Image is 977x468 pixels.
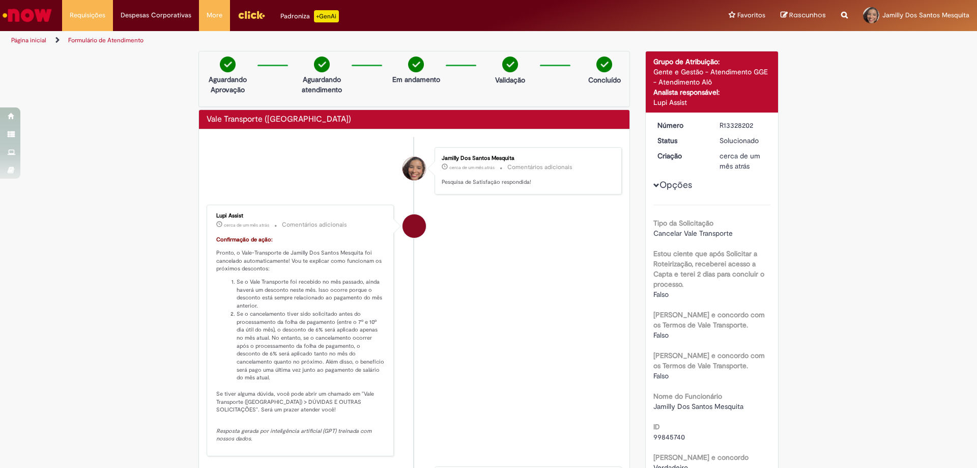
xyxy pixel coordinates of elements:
[653,310,765,329] b: [PERSON_NAME] e concordo com os Termos de Vale Transporte.
[650,120,712,130] dt: Número
[653,87,771,97] div: Analista responsável:
[442,155,611,161] div: Jamilly Dos Santos Mesquita
[220,57,236,72] img: check-circle-green.png
[403,214,426,238] div: Lupi Assist
[495,75,525,85] p: Validação
[224,222,269,228] span: cerca de um mês atrás
[216,213,386,219] div: Lupi Assist
[282,221,347,229] small: Comentários adicionais
[653,331,669,340] span: Falso
[8,31,644,50] ul: Trilhas de página
[237,278,386,310] li: Se o Vale Transporte foi recebido no mês passado, ainda haverá um desconto neste mês. Isso ocorre...
[789,10,826,20] span: Rascunhos
[442,178,611,186] p: Pesquisa de Satisfação respondida!
[70,10,105,20] span: Requisições
[653,290,669,299] span: Falso
[596,57,612,72] img: check-circle-green.png
[737,10,765,20] span: Favoritos
[203,74,252,95] p: Aguardando Aprovação
[653,453,749,462] b: [PERSON_NAME] e concordo
[314,57,330,72] img: check-circle-green.png
[216,236,273,243] font: Confirmação de ação:
[237,310,386,382] li: Se o cancelamento tiver sido solicitado antes do processamento da folha de pagamento (entre o 7º ...
[449,164,495,171] span: cerca de um mês atrás
[653,218,713,228] b: Tipo da Solicitação
[224,222,269,228] time: 28/07/2025 10:56:54
[650,135,712,146] dt: Status
[207,10,222,20] span: More
[653,371,669,380] span: Falso
[502,57,518,72] img: check-circle-green.png
[1,5,53,25] img: ServiceNow
[121,10,191,20] span: Despesas Corporativas
[507,163,572,172] small: Comentários adicionais
[653,422,660,431] b: ID
[650,151,712,161] dt: Criação
[653,229,733,238] span: Cancelar Vale Transporte
[238,7,265,22] img: click_logo_yellow_360x200.png
[720,151,767,171] div: 28/07/2025 10:56:17
[588,75,621,85] p: Concluído
[653,392,722,401] b: Nome do Funcionário
[720,151,760,171] time: 28/07/2025 10:56:17
[392,74,440,85] p: Em andamento
[68,36,143,44] a: Formulário de Atendimento
[781,11,826,20] a: Rascunhos
[11,36,46,44] a: Página inicial
[408,57,424,72] img: check-circle-green.png
[280,10,339,22] div: Padroniza
[653,351,765,370] b: [PERSON_NAME] e concordo com os Termos de Vale Transporte.
[207,115,351,124] h2: Vale Transporte (VT) Histórico de tíquete
[297,74,347,95] p: Aguardando atendimento
[653,57,771,67] div: Grupo de Atribuição:
[216,382,386,414] p: Se tiver alguma dúvida, você pode abrir um chamado em "Vale Transporte ([GEOGRAPHIC_DATA]) > DÚVI...
[216,249,386,273] p: Pronto, o Vale-Transporte de Jamilly Dos Santos Mesquita foi cancelado automaticamente! Vou te ex...
[403,157,426,180] div: Jamilly Dos Santos Mesquita
[653,402,743,411] span: Jamilly Dos Santos Mesquita
[653,432,685,442] span: 99845740
[216,427,373,443] em: Resposta gerada por inteligência artificial (GPT) treinada com nossos dados.
[653,67,771,87] div: Gente e Gestão - Atendimento GGE - Atendimento Alô
[720,120,767,130] div: R13328202
[720,151,760,171] span: cerca de um mês atrás
[449,164,495,171] time: 28/07/2025 10:57:01
[882,11,969,19] span: Jamilly Dos Santos Mesquita
[314,10,339,22] p: +GenAi
[653,97,771,107] div: Lupi Assist
[653,249,764,289] b: Estou ciente que após Solicitar a Roteirização, receberei acesso a Capta e terei 2 dias para conc...
[720,135,767,146] div: Solucionado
